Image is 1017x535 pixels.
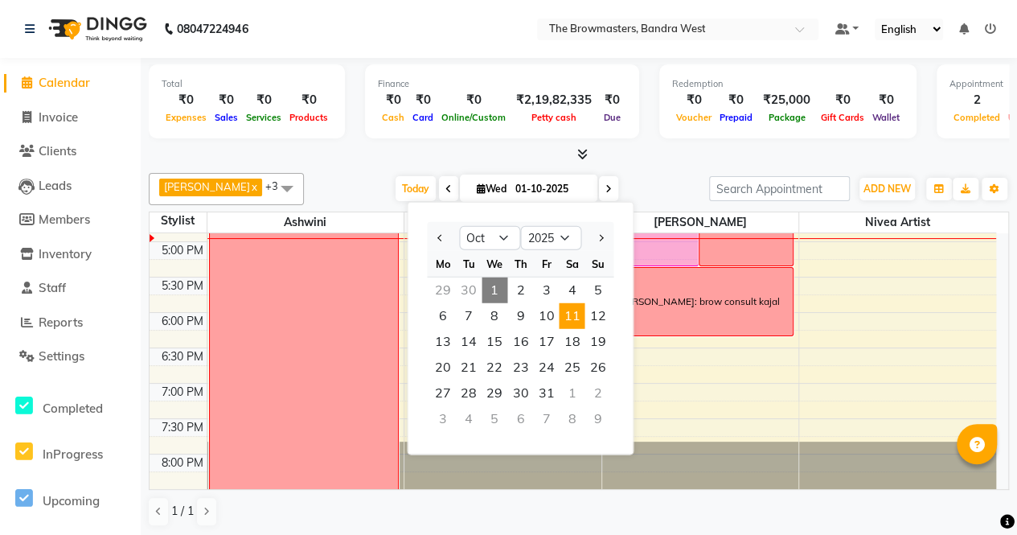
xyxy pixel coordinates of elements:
[39,109,78,125] span: Invoice
[39,143,76,158] span: Clients
[39,315,83,330] span: Reports
[600,112,625,123] span: Due
[559,381,584,406] div: Saturday, November 1, 2025
[533,355,559,381] span: 24
[507,381,533,406] span: 30
[672,77,904,91] div: Redemption
[456,329,482,355] div: Tuesday, October 14, 2025
[716,91,757,109] div: ₹0
[598,91,626,109] div: ₹0
[482,355,507,381] div: Wednesday, October 22, 2025
[482,381,507,406] div: Wednesday, October 29, 2025
[43,493,100,508] span: Upcoming
[507,329,533,355] span: 16
[158,384,207,401] div: 7:00 PM
[507,406,533,432] div: Thursday, November 6, 2025
[456,381,482,406] div: Tuesday, October 28, 2025
[672,91,716,109] div: ₹0
[533,381,559,406] div: Friday, October 31, 2025
[559,329,584,355] span: 18
[584,329,610,355] span: 19
[533,278,559,303] span: 3
[533,303,559,329] span: 10
[378,112,408,123] span: Cash
[4,245,137,264] a: Inventory
[482,329,507,355] span: 15
[430,329,456,355] span: 13
[250,180,257,193] a: x
[430,329,456,355] div: Monday, October 13, 2025
[949,91,1004,109] div: 2
[456,303,482,329] span: 7
[533,303,559,329] div: Friday, October 10, 2025
[482,303,507,329] span: 8
[39,178,72,193] span: Leads
[716,112,757,123] span: Prepaid
[817,91,868,109] div: ₹0
[559,355,584,381] span: 25
[482,381,507,406] span: 29
[4,211,137,229] a: Members
[559,278,584,303] span: 4
[584,303,610,329] div: Sunday, October 12, 2025
[533,329,559,355] span: 17
[533,278,559,303] div: Friday, October 3, 2025
[507,329,533,355] div: Thursday, October 16, 2025
[162,91,211,109] div: ₹0
[4,279,137,298] a: Staff
[584,303,610,329] span: 12
[456,251,482,277] div: Tu
[378,77,626,91] div: Finance
[459,226,520,250] select: Select month
[39,280,66,295] span: Staff
[510,91,598,109] div: ₹2,19,82,335
[285,91,332,109] div: ₹0
[242,112,285,123] span: Services
[507,303,533,329] span: 9
[584,329,610,355] div: Sunday, October 19, 2025
[559,406,584,432] div: Saturday, November 8, 2025
[456,329,482,355] span: 14
[158,313,207,330] div: 6:00 PM
[39,348,84,364] span: Settings
[396,176,436,201] span: Today
[430,355,456,381] div: Monday, October 20, 2025
[709,176,850,201] input: Search Appointment
[4,74,137,93] a: Calendar
[265,179,290,192] span: +3
[158,455,207,471] div: 8:00 PM
[482,406,507,432] div: Wednesday, November 5, 2025
[39,246,92,261] span: Inventory
[863,183,911,195] span: ADD NEW
[162,112,211,123] span: Expenses
[433,225,447,251] button: Previous month
[559,303,584,329] span: 11
[404,212,601,233] span: [PERSON_NAME]
[39,75,90,90] span: Calendar
[559,329,584,355] div: Saturday, October 18, 2025
[507,278,533,303] div: Thursday, October 2, 2025
[207,212,404,233] span: Ashwini
[4,177,137,195] a: Leads
[602,212,799,233] span: [PERSON_NAME]
[507,251,533,277] div: Th
[43,447,103,462] span: InProgress
[211,112,242,123] span: Sales
[482,278,507,303] span: 1
[158,419,207,436] div: 7:30 PM
[430,406,456,432] div: Monday, November 3, 2025
[43,401,103,416] span: Completed
[533,355,559,381] div: Friday, October 24, 2025
[456,303,482,329] div: Tuesday, October 7, 2025
[150,212,207,229] div: Stylist
[158,242,207,259] div: 5:00 PM
[456,355,482,381] span: 21
[41,6,151,51] img: logo
[378,91,408,109] div: ₹0
[4,109,137,127] a: Invoice
[817,112,868,123] span: Gift Cards
[171,503,194,520] span: 1 / 1
[507,355,533,381] span: 23
[533,406,559,432] div: Friday, November 7, 2025
[533,329,559,355] div: Friday, October 17, 2025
